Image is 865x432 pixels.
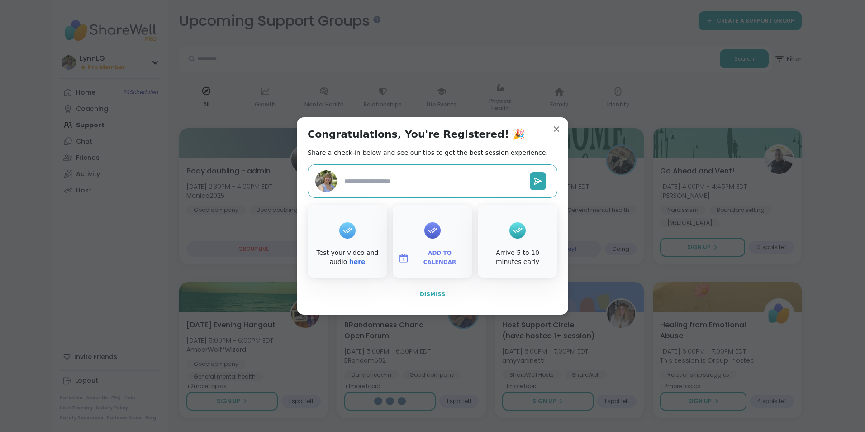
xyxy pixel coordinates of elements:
div: Test your video and audio [309,249,385,266]
img: LynnLG [315,170,337,192]
button: Dismiss [308,285,557,304]
span: Add to Calendar [413,249,467,267]
h1: Congratulations, You're Registered! 🎉 [308,128,525,141]
a: here [349,258,366,265]
img: ShareWell Logomark [398,253,409,264]
button: Add to Calendar [394,249,471,268]
div: Arrive 5 to 10 minutes early [480,249,556,266]
span: Dismiss [420,291,445,298]
h2: Share a check-in below and see our tips to get the best session experience. [308,148,548,157]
